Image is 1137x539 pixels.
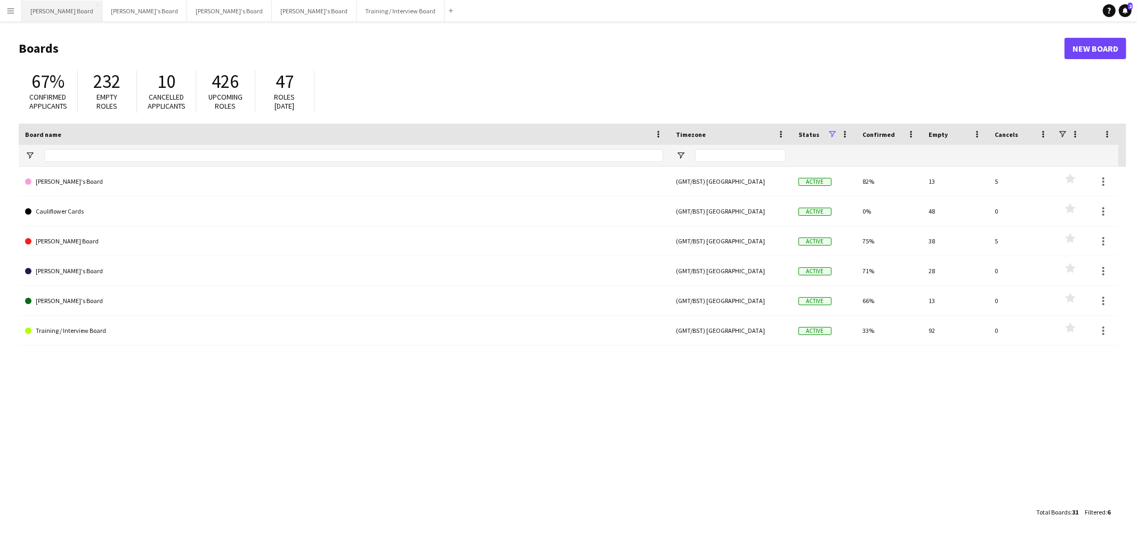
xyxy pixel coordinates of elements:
[1036,508,1070,516] span: Total Boards
[922,226,988,256] div: 38
[272,1,357,21] button: [PERSON_NAME]'s Board
[988,167,1054,196] div: 5
[922,256,988,285] div: 28
[856,197,922,226] div: 0%
[31,70,64,93] span: 67%
[29,92,67,111] span: Confirmed applicants
[25,130,61,138] span: Board name
[1119,4,1132,17] a: 2
[799,130,819,138] span: Status
[988,226,1054,256] div: 5
[1065,38,1126,59] a: New Board
[1036,502,1078,522] div: :
[799,267,832,275] span: Active
[1107,508,1110,516] span: 6
[25,316,663,346] a: Training / Interview Board
[208,92,243,111] span: Upcoming roles
[799,327,832,335] span: Active
[102,1,187,21] button: [PERSON_NAME]'s Board
[1085,508,1106,516] span: Filtered
[922,316,988,345] div: 92
[676,151,686,160] button: Open Filter Menu
[25,151,35,160] button: Open Filter Menu
[799,238,832,246] span: Active
[799,208,832,216] span: Active
[670,286,792,315] div: (GMT/BST) [GEOGRAPHIC_DATA]
[856,226,922,256] div: 75%
[856,256,922,285] div: 71%
[25,197,663,226] a: Cauliflower Cards
[187,1,272,21] button: [PERSON_NAME]'s Board
[862,130,895,138] span: Confirmed
[995,130,1018,138] span: Cancels
[988,286,1054,315] div: 0
[922,286,988,315] div: 13
[856,316,922,345] div: 33%
[929,130,948,138] span: Empty
[1085,502,1110,522] div: :
[988,197,1054,226] div: 0
[988,256,1054,285] div: 0
[856,286,922,315] div: 66%
[695,149,786,162] input: Timezone Filter Input
[44,149,663,162] input: Board name Filter Input
[25,286,663,316] a: [PERSON_NAME]'s Board
[670,167,792,196] div: (GMT/BST) [GEOGRAPHIC_DATA]
[922,197,988,226] div: 48
[1128,3,1133,10] span: 2
[25,167,663,197] a: [PERSON_NAME]'s Board
[276,70,294,93] span: 47
[94,70,121,93] span: 232
[19,40,1065,56] h1: Boards
[357,1,445,21] button: Training / Interview Board
[25,226,663,256] a: [PERSON_NAME] Board
[25,256,663,286] a: [PERSON_NAME]'s Board
[157,70,175,93] span: 10
[97,92,118,111] span: Empty roles
[799,178,832,186] span: Active
[275,92,295,111] span: Roles [DATE]
[22,1,102,21] button: [PERSON_NAME] Board
[670,226,792,256] div: (GMT/BST) [GEOGRAPHIC_DATA]
[799,297,832,305] span: Active
[676,130,706,138] span: Timezone
[988,316,1054,345] div: 0
[856,167,922,196] div: 82%
[212,70,239,93] span: 426
[922,167,988,196] div: 13
[148,92,186,111] span: Cancelled applicants
[670,316,792,345] div: (GMT/BST) [GEOGRAPHIC_DATA]
[670,256,792,285] div: (GMT/BST) [GEOGRAPHIC_DATA]
[1072,508,1078,516] span: 31
[670,197,792,226] div: (GMT/BST) [GEOGRAPHIC_DATA]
